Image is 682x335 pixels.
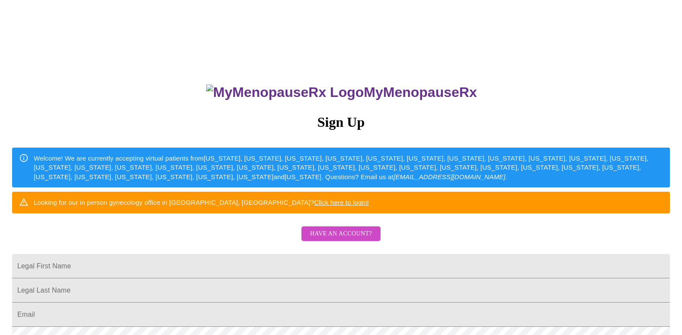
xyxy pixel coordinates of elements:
a: Click here to login! [314,199,369,206]
div: Looking for our in person gynecology office in [GEOGRAPHIC_DATA], [GEOGRAPHIC_DATA]? [34,194,369,210]
em: [EMAIL_ADDRESS][DOMAIN_NAME] [394,173,506,180]
div: Welcome! We are currently accepting virtual patients from [US_STATE], [US_STATE], [US_STATE], [US... [34,150,663,185]
span: Have an account? [310,229,372,239]
h3: MyMenopauseRx [13,84,670,100]
img: MyMenopauseRx Logo [206,84,364,100]
h3: Sign Up [12,114,670,130]
button: Have an account? [301,226,381,242]
a: Have an account? [299,235,383,243]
